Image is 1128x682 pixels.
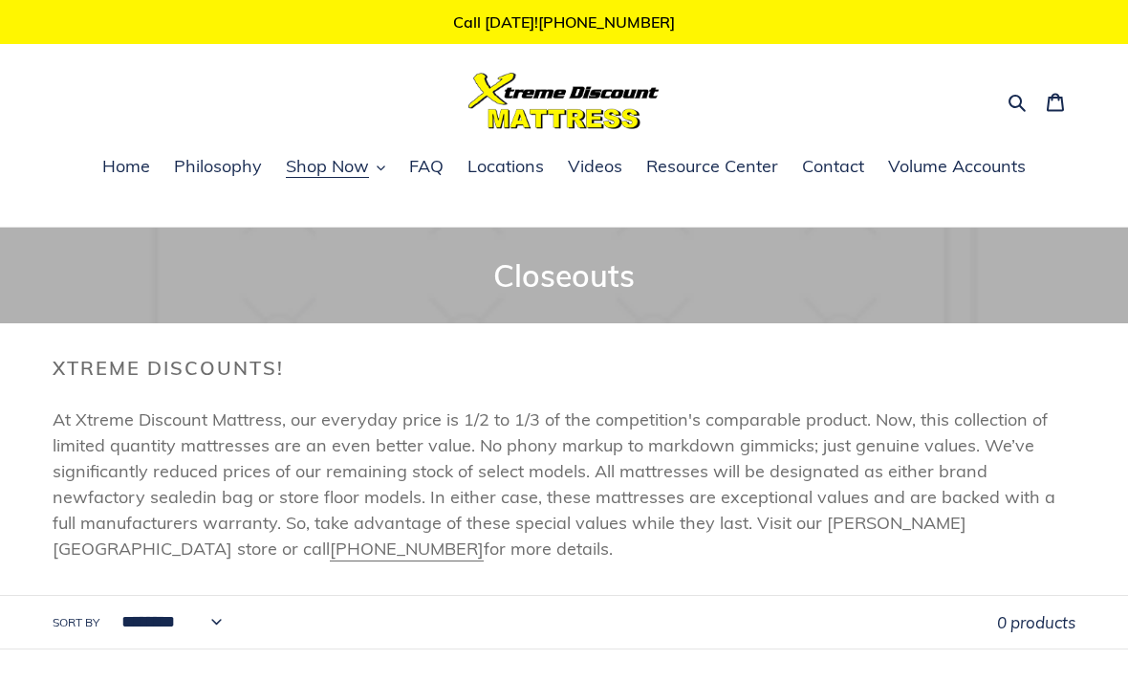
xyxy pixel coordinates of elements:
a: [PHONE_NUMBER] [538,12,675,32]
button: Shop Now [276,153,395,182]
a: Locations [458,153,553,182]
p: At Xtreme Discount Mattress, our everyday price is 1/2 to 1/3 of the competition's comparable pro... [53,407,1075,561]
span: Home [102,155,150,178]
a: Resource Center [637,153,788,182]
span: Closeouts [493,256,635,295]
a: Home [93,153,160,182]
label: Sort by [53,614,99,631]
a: Philosophy [164,153,271,182]
span: FAQ [409,155,444,178]
span: Contact [802,155,864,178]
span: Volume Accounts [888,155,1026,178]
a: [PHONE_NUMBER] [330,538,484,561]
span: Shop Now [286,155,369,178]
span: Videos [568,155,622,178]
a: Contact [792,153,874,182]
a: FAQ [400,153,453,182]
span: factory sealed [88,486,203,508]
h2: Xtreme Discounts! [53,357,1075,380]
span: Resource Center [646,155,778,178]
img: Xtreme Discount Mattress [468,73,660,129]
a: Volume Accounts [879,153,1035,182]
a: Videos [558,153,632,182]
span: 0 products [997,612,1075,632]
span: Philosophy [174,155,262,178]
span: Locations [467,155,544,178]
